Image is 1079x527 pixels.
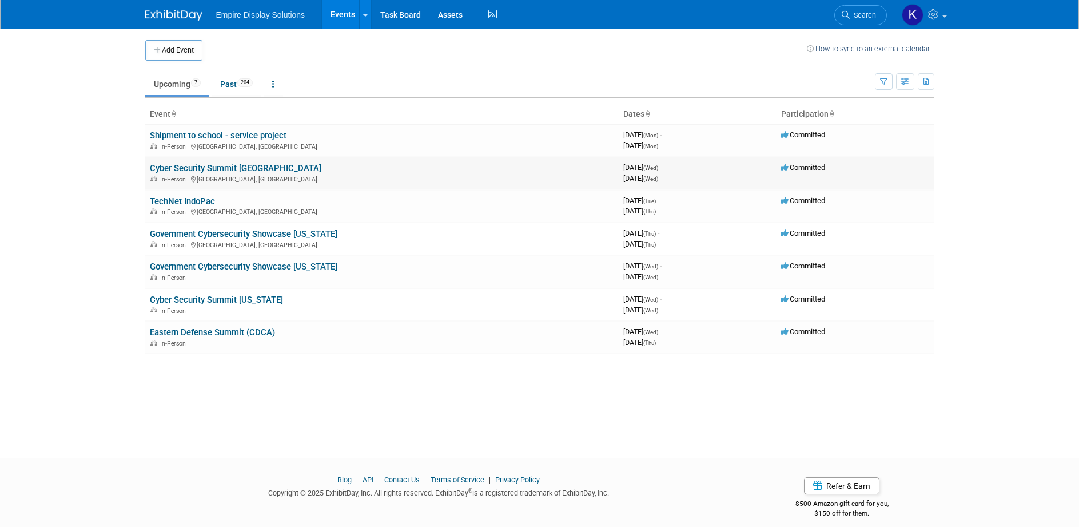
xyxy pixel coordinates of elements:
[623,229,659,237] span: [DATE]
[150,174,614,183] div: [GEOGRAPHIC_DATA], [GEOGRAPHIC_DATA]
[623,272,658,281] span: [DATE]
[781,130,825,139] span: Committed
[150,207,614,216] div: [GEOGRAPHIC_DATA], [GEOGRAPHIC_DATA]
[150,307,157,313] img: In-Person Event
[750,509,934,518] div: $150 off for them.
[643,274,658,280] span: (Wed)
[150,340,157,346] img: In-Person Event
[619,105,777,124] th: Dates
[150,327,275,338] a: Eastern Defense Summit (CDCA)
[660,295,662,303] span: -
[643,176,658,182] span: (Wed)
[623,207,656,215] span: [DATE]
[150,274,157,280] img: In-Person Event
[829,109,834,118] a: Sort by Participation Type
[160,176,189,183] span: In-Person
[486,476,493,484] span: |
[660,327,662,336] span: -
[902,4,923,26] img: Katelyn Hurlock
[643,329,658,335] span: (Wed)
[363,476,373,484] a: API
[643,307,658,314] span: (Wed)
[643,165,658,171] span: (Wed)
[150,229,337,239] a: Government Cybersecurity Showcase [US_STATE]
[643,263,658,270] span: (Wed)
[421,476,429,484] span: |
[623,327,662,336] span: [DATE]
[160,307,189,315] span: In-Person
[150,240,614,249] div: [GEOGRAPHIC_DATA], [GEOGRAPHIC_DATA]
[643,198,656,204] span: (Tue)
[660,261,662,270] span: -
[660,163,662,172] span: -
[781,163,825,172] span: Committed
[643,231,656,237] span: (Thu)
[431,476,484,484] a: Terms of Service
[623,174,658,183] span: [DATE]
[191,78,201,87] span: 7
[781,327,825,336] span: Committed
[643,296,658,303] span: (Wed)
[468,488,472,494] sup: ®
[150,241,157,247] img: In-Person Event
[160,143,189,150] span: In-Person
[150,295,283,305] a: Cyber Security Summit [US_STATE]
[623,163,662,172] span: [DATE]
[170,109,176,118] a: Sort by Event Name
[353,476,361,484] span: |
[623,196,659,205] span: [DATE]
[623,141,658,150] span: [DATE]
[658,229,659,237] span: -
[623,295,662,303] span: [DATE]
[750,492,934,518] div: $500 Amazon gift card for you,
[781,261,825,270] span: Committed
[160,274,189,282] span: In-Person
[781,295,825,303] span: Committed
[623,130,662,139] span: [DATE]
[145,40,202,61] button: Add Event
[850,11,876,19] span: Search
[643,340,656,346] span: (Thu)
[643,208,656,215] span: (Thu)
[658,196,659,205] span: -
[216,10,305,19] span: Empire Display Solutions
[160,340,189,347] span: In-Person
[150,143,157,149] img: In-Person Event
[212,73,261,95] a: Past204
[145,73,209,95] a: Upcoming7
[237,78,253,87] span: 204
[337,476,352,484] a: Blog
[777,105,934,124] th: Participation
[495,476,540,484] a: Privacy Policy
[150,130,286,141] a: Shipment to school - service project
[623,261,662,270] span: [DATE]
[781,229,825,237] span: Committed
[145,485,733,498] div: Copyright © 2025 ExhibitDay, Inc. All rights reserved. ExhibitDay is a registered trademark of Ex...
[375,476,383,484] span: |
[160,241,189,249] span: In-Person
[150,196,215,207] a: TechNet IndoPac
[804,477,879,494] a: Refer & Earn
[623,338,656,347] span: [DATE]
[150,208,157,214] img: In-Person Event
[643,241,656,248] span: (Thu)
[660,130,662,139] span: -
[643,132,658,138] span: (Mon)
[150,163,321,173] a: Cyber Security Summit [GEOGRAPHIC_DATA]
[150,261,337,272] a: Government Cybersecurity Showcase [US_STATE]
[807,45,934,53] a: How to sync to an external calendar...
[160,208,189,216] span: In-Person
[384,476,420,484] a: Contact Us
[145,105,619,124] th: Event
[623,240,656,248] span: [DATE]
[150,176,157,181] img: In-Person Event
[145,10,202,21] img: ExhibitDay
[150,141,614,150] div: [GEOGRAPHIC_DATA], [GEOGRAPHIC_DATA]
[644,109,650,118] a: Sort by Start Date
[781,196,825,205] span: Committed
[834,5,887,25] a: Search
[643,143,658,149] span: (Mon)
[623,306,658,314] span: [DATE]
